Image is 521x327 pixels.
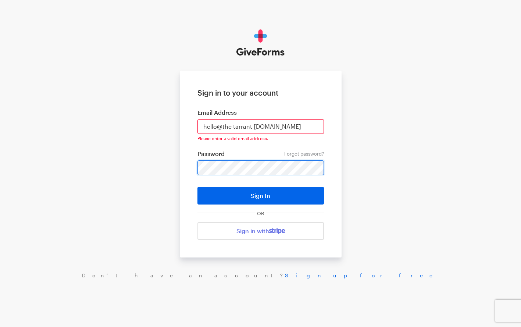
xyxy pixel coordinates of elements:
a: Sign in with [197,222,324,240]
a: Sign up for free [285,272,439,278]
div: Don’t have an account? [7,272,514,279]
img: GiveForms [236,29,285,56]
span: OR [256,210,266,216]
label: Password [197,150,324,157]
button: Sign In [197,187,324,205]
h1: Sign in to your account [197,88,324,97]
div: Please enter a valid email address. [197,135,324,141]
a: Forgot password? [284,151,324,157]
label: Email Address [197,109,324,116]
img: stripe-07469f1003232ad58a8838275b02f7af1ac9ba95304e10fa954b414cd571f63b.svg [269,228,285,234]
